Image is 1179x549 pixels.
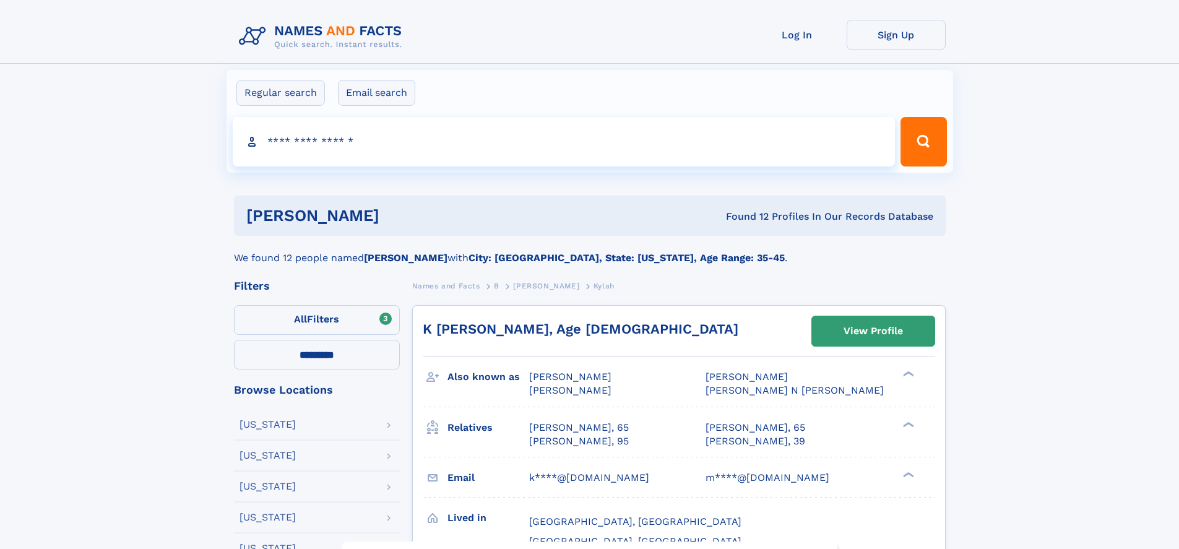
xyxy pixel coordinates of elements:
[812,316,935,346] a: View Profile
[234,236,946,266] div: We found 12 people named with .
[844,317,903,345] div: View Profile
[706,434,805,448] a: [PERSON_NAME], 39
[240,451,296,460] div: [US_STATE]
[847,20,946,50] a: Sign Up
[364,252,447,264] b: [PERSON_NAME]
[748,20,847,50] a: Log In
[469,252,785,264] b: City: [GEOGRAPHIC_DATA], State: [US_STATE], Age Range: 35-45
[900,420,915,428] div: ❯
[447,508,529,529] h3: Lived in
[900,370,915,378] div: ❯
[236,80,325,106] label: Regular search
[447,366,529,387] h3: Also known as
[529,535,741,547] span: [GEOGRAPHIC_DATA], [GEOGRAPHIC_DATA]
[529,516,741,527] span: [GEOGRAPHIC_DATA], [GEOGRAPHIC_DATA]
[246,208,553,223] h1: [PERSON_NAME]
[513,278,579,293] a: [PERSON_NAME]
[240,420,296,430] div: [US_STATE]
[529,421,629,434] a: [PERSON_NAME], 65
[294,313,307,325] span: All
[513,282,579,290] span: [PERSON_NAME]
[494,278,499,293] a: B
[412,278,480,293] a: Names and Facts
[494,282,499,290] span: B
[233,117,896,166] input: search input
[240,482,296,491] div: [US_STATE]
[447,417,529,438] h3: Relatives
[423,321,738,337] a: K [PERSON_NAME], Age [DEMOGRAPHIC_DATA]
[338,80,415,106] label: Email search
[234,20,412,53] img: Logo Names and Facts
[706,371,788,383] span: [PERSON_NAME]
[447,467,529,488] h3: Email
[234,305,400,335] label: Filters
[706,421,805,434] a: [PERSON_NAME], 65
[594,282,615,290] span: Kylah
[529,384,611,396] span: [PERSON_NAME]
[706,384,884,396] span: [PERSON_NAME] N [PERSON_NAME]
[900,117,946,166] button: Search Button
[553,210,933,223] div: Found 12 Profiles In Our Records Database
[240,512,296,522] div: [US_STATE]
[234,384,400,396] div: Browse Locations
[529,434,629,448] a: [PERSON_NAME], 95
[529,371,611,383] span: [PERSON_NAME]
[234,280,400,292] div: Filters
[900,470,915,478] div: ❯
